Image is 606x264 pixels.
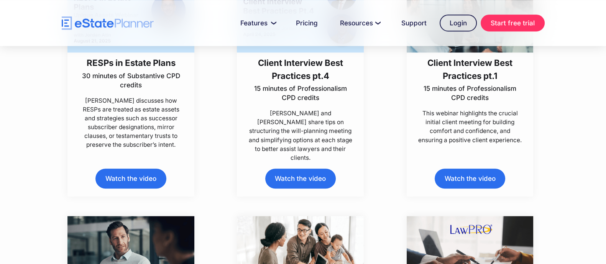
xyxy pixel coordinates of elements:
[331,15,388,31] a: Resources
[248,56,353,82] h3: Client Interview Best Practices pt.4
[417,109,523,144] p: This webinar highlights the crucial initial client meeting for building comfort and confidence, a...
[435,169,505,188] a: Watch the video
[62,16,154,30] a: home
[481,15,545,31] a: Start free trial
[248,84,353,102] p: 15 minutes of Professionalism CPD credits
[78,96,184,149] p: [PERSON_NAME] discusses how RESPs are treated as estate assets and strategies such as successor s...
[95,169,166,188] a: Watch the video
[231,15,283,31] a: Features
[248,109,353,162] p: [PERSON_NAME] and [PERSON_NAME] share tips on structuring the will-planning meeting and simplifyi...
[440,15,477,31] a: Login
[265,169,336,188] a: Watch the video
[287,15,327,31] a: Pricing
[417,84,523,102] p: 15 minutes of Professionalism CPD credits
[78,71,184,90] p: 30 minutes of Substantive CPD credits
[392,15,436,31] a: Support
[78,56,184,69] h3: RESPs in Estate Plans
[417,56,523,82] h3: Client Interview Best Practices pt.1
